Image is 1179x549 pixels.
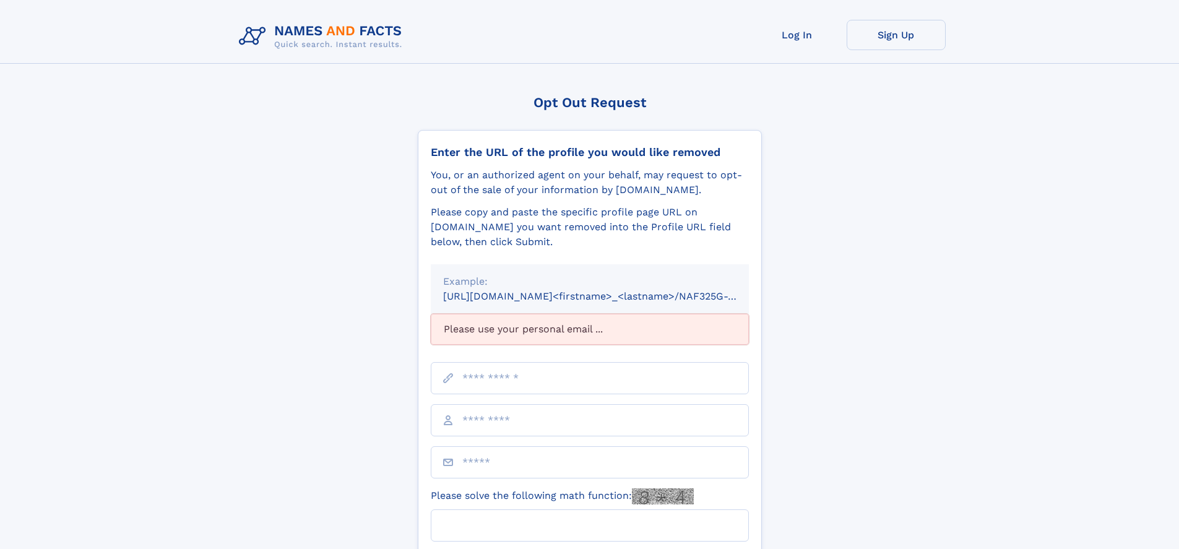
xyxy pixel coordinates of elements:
div: Example: [443,274,736,289]
a: Log In [748,20,847,50]
div: Enter the URL of the profile you would like removed [431,145,749,159]
div: Please copy and paste the specific profile page URL on [DOMAIN_NAME] you want removed into the Pr... [431,205,749,249]
a: Sign Up [847,20,946,50]
div: Please use your personal email ... [431,314,749,345]
div: Opt Out Request [418,95,762,110]
small: [URL][DOMAIN_NAME]<firstname>_<lastname>/NAF325G-xxxxxxxx [443,290,772,302]
img: Logo Names and Facts [234,20,412,53]
label: Please solve the following math function: [431,488,694,504]
div: You, or an authorized agent on your behalf, may request to opt-out of the sale of your informatio... [431,168,749,197]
